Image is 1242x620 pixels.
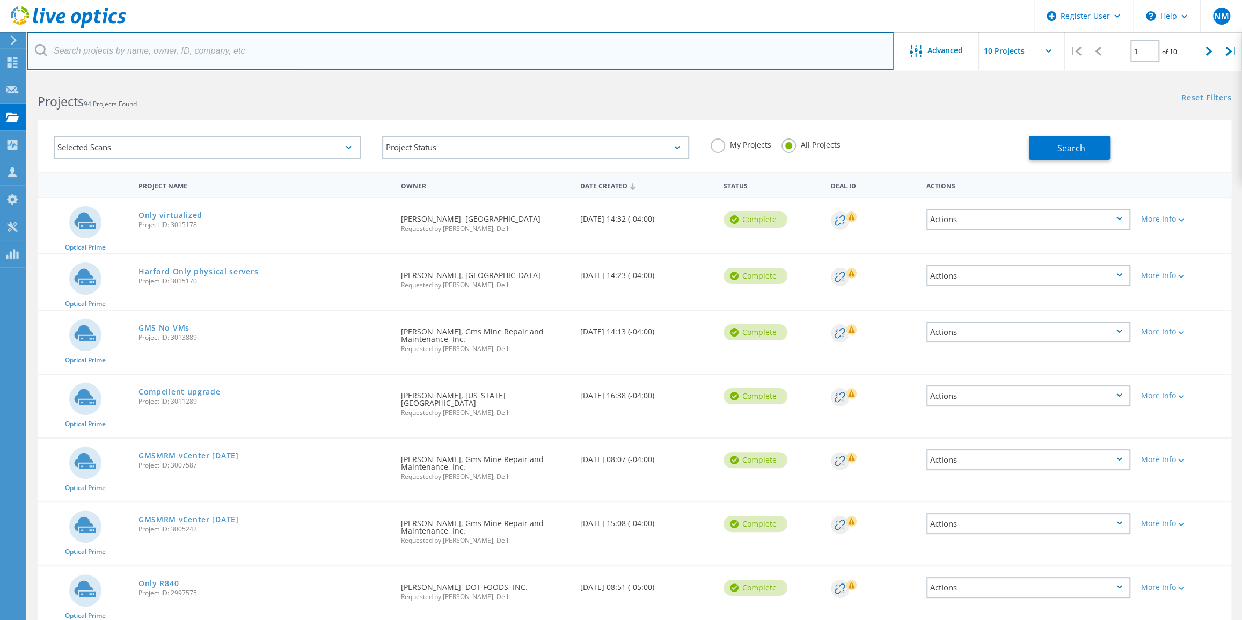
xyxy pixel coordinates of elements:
[926,449,1130,470] div: Actions
[138,222,390,228] span: Project ID: 3015178
[1029,136,1110,160] button: Search
[575,439,718,474] div: [DATE] 08:07 (-04:00)
[1141,520,1226,527] div: More Info
[1162,47,1177,56] span: of 10
[138,590,390,596] span: Project ID: 2997575
[138,278,390,285] span: Project ID: 3015170
[138,324,189,332] a: GMS No VMs
[927,47,963,54] span: Advanced
[724,580,787,596] div: Complete
[138,398,390,405] span: Project ID: 3011289
[575,502,718,538] div: [DATE] 15:08 (-04:00)
[65,244,106,251] span: Optical Prime
[65,549,106,555] span: Optical Prime
[926,385,1130,406] div: Actions
[1141,456,1226,463] div: More Info
[1146,11,1156,21] svg: \n
[1065,32,1087,70] div: |
[1141,328,1226,335] div: More Info
[724,452,787,468] div: Complete
[575,254,718,290] div: [DATE] 14:23 (-04:00)
[1057,142,1085,154] span: Search
[575,198,718,234] div: [DATE] 14:32 (-04:00)
[138,580,179,587] a: Only R840
[926,577,1130,598] div: Actions
[401,537,569,544] span: Requested by [PERSON_NAME], Dell
[65,421,106,427] span: Optical Prime
[27,32,894,70] input: Search projects by name, owner, ID, company, etc
[396,566,575,611] div: [PERSON_NAME], DOT FOODS, INC.
[401,346,569,352] span: Requested by [PERSON_NAME], Dell
[138,268,258,275] a: Harford Only physical servers
[396,311,575,363] div: [PERSON_NAME], Gms Mine Repair and Maintenance, Inc.
[138,334,390,341] span: Project ID: 3013889
[926,265,1130,286] div: Actions
[1141,272,1226,279] div: More Info
[575,566,718,602] div: [DATE] 08:51 (-05:00)
[133,175,396,195] div: Project Name
[1141,215,1226,223] div: More Info
[65,301,106,307] span: Optical Prime
[138,462,390,469] span: Project ID: 3007587
[575,175,718,195] div: Date Created
[575,311,718,346] div: [DATE] 14:13 (-04:00)
[401,594,569,600] span: Requested by [PERSON_NAME], Dell
[718,175,825,195] div: Status
[54,136,361,159] div: Selected Scans
[724,324,787,340] div: Complete
[138,211,202,219] a: Only virtualized
[1220,32,1242,70] div: |
[396,439,575,491] div: [PERSON_NAME], Gms Mine Repair and Maintenance, Inc.
[11,23,126,30] a: Live Optics Dashboard
[138,388,221,396] a: Compellent upgrade
[65,612,106,619] span: Optical Prime
[575,375,718,410] div: [DATE] 16:38 (-04:00)
[401,282,569,288] span: Requested by [PERSON_NAME], Dell
[926,513,1130,534] div: Actions
[396,502,575,555] div: [PERSON_NAME], Gms Mine Repair and Maintenance, Inc.
[724,211,787,228] div: Complete
[724,268,787,284] div: Complete
[396,254,575,299] div: [PERSON_NAME], [GEOGRAPHIC_DATA]
[1214,12,1229,20] span: NM
[1141,583,1226,591] div: More Info
[921,175,1136,195] div: Actions
[84,99,137,108] span: 94 Projects Found
[711,138,771,149] label: My Projects
[138,452,239,459] a: GMSMRM vCenter [DATE]
[396,198,575,243] div: [PERSON_NAME], [GEOGRAPHIC_DATA]
[38,93,84,110] b: Projects
[401,225,569,232] span: Requested by [PERSON_NAME], Dell
[382,136,689,159] div: Project Status
[781,138,840,149] label: All Projects
[724,516,787,532] div: Complete
[724,388,787,404] div: Complete
[138,526,390,533] span: Project ID: 3005242
[65,357,106,363] span: Optical Prime
[926,209,1130,230] div: Actions
[401,473,569,480] span: Requested by [PERSON_NAME], Dell
[65,485,106,491] span: Optical Prime
[825,175,921,195] div: Deal Id
[401,410,569,416] span: Requested by [PERSON_NAME], Dell
[926,322,1130,342] div: Actions
[396,175,575,195] div: Owner
[1141,392,1226,399] div: More Info
[396,375,575,427] div: [PERSON_NAME], [US_STATE][GEOGRAPHIC_DATA]
[1181,94,1231,103] a: Reset Filters
[138,516,239,523] a: GMSMRM vCenter [DATE]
